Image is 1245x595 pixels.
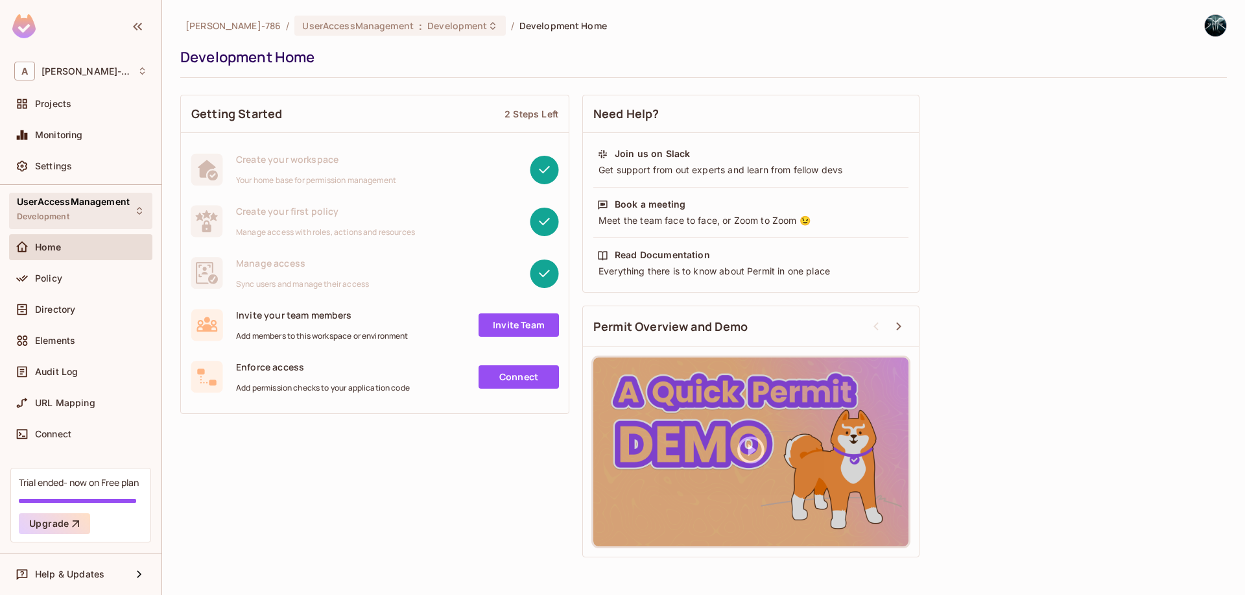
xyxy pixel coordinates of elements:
span: UserAccessManagement [17,197,130,207]
span: Projects [35,99,71,109]
span: Add members to this workspace or environment [236,331,409,341]
div: Book a meeting [615,198,685,211]
img: Arunkumar T [1205,15,1226,36]
span: Development [17,212,69,222]
div: Join us on Slack [615,147,690,160]
span: Add permission checks to your application code [236,383,410,393]
div: Everything there is to know about Permit in one place [597,265,905,278]
span: Directory [35,304,75,315]
span: Workspace: Arunkumar-786 [41,66,131,77]
span: Sync users and manage their access [236,279,369,289]
span: URL Mapping [35,398,95,408]
span: Need Help? [593,106,659,122]
span: Manage access [236,257,369,269]
div: 2 Steps Left [504,108,558,120]
span: Settings [35,161,72,171]
a: Connect [479,365,559,389]
div: Meet the team face to face, or Zoom to Zoom 😉 [597,214,905,227]
div: Development Home [180,47,1220,67]
span: Development Home [519,19,607,32]
li: / [286,19,289,32]
span: Elements [35,335,75,346]
button: Upgrade [19,513,90,534]
li: / [511,19,514,32]
a: Invite Team [479,313,559,337]
span: A [14,62,35,80]
span: the active workspace [185,19,281,32]
span: Enforce access [236,361,410,373]
span: Permit Overview and Demo [593,319,748,335]
span: Connect [35,429,71,439]
span: Development [427,19,487,32]
span: Help & Updates [35,569,104,579]
span: Getting Started [191,106,282,122]
span: Audit Log [35,367,78,377]
span: Manage access with roles, actions and resources [236,227,415,237]
span: Create your first policy [236,205,415,217]
div: Read Documentation [615,249,710,261]
span: Policy [35,273,62,284]
span: Create your workspace [236,153,396,165]
img: SReyMgAAAABJRU5ErkJggg== [12,14,36,38]
span: Monitoring [35,130,83,140]
span: Home [35,242,62,252]
span: : [418,21,423,31]
span: Your home base for permission management [236,175,396,186]
div: Get support from out experts and learn from fellow devs [597,164,905,176]
div: Trial ended- now on Free plan [19,476,139,489]
span: Invite your team members [236,309,409,321]
span: UserAccessManagement [302,19,414,32]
